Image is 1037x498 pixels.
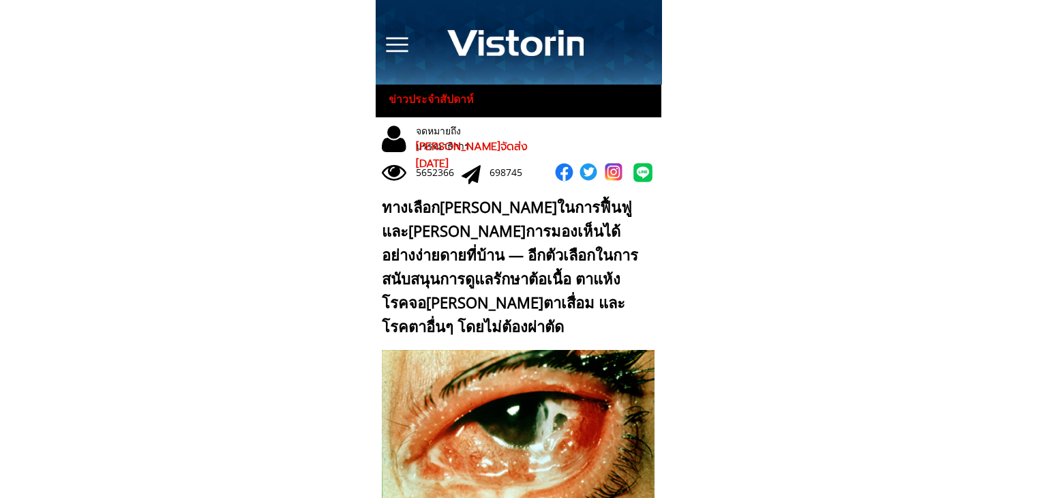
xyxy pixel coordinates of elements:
h3: ข่าวประจำสัปดาห์ [389,91,486,108]
span: [PERSON_NAME]จัดส่ง [DATE] [416,138,528,173]
div: จดหมายถึงบรรณาธิการ [416,123,514,154]
div: 698745 [490,165,535,180]
div: 5652366 [416,165,462,180]
div: ทางเลือก[PERSON_NAME]ในการฟื้นฟูและ[PERSON_NAME]การมองเห็นได้อย่างง่ายดายที่บ้าน — อีกตัวเลือกในก... [382,195,648,339]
